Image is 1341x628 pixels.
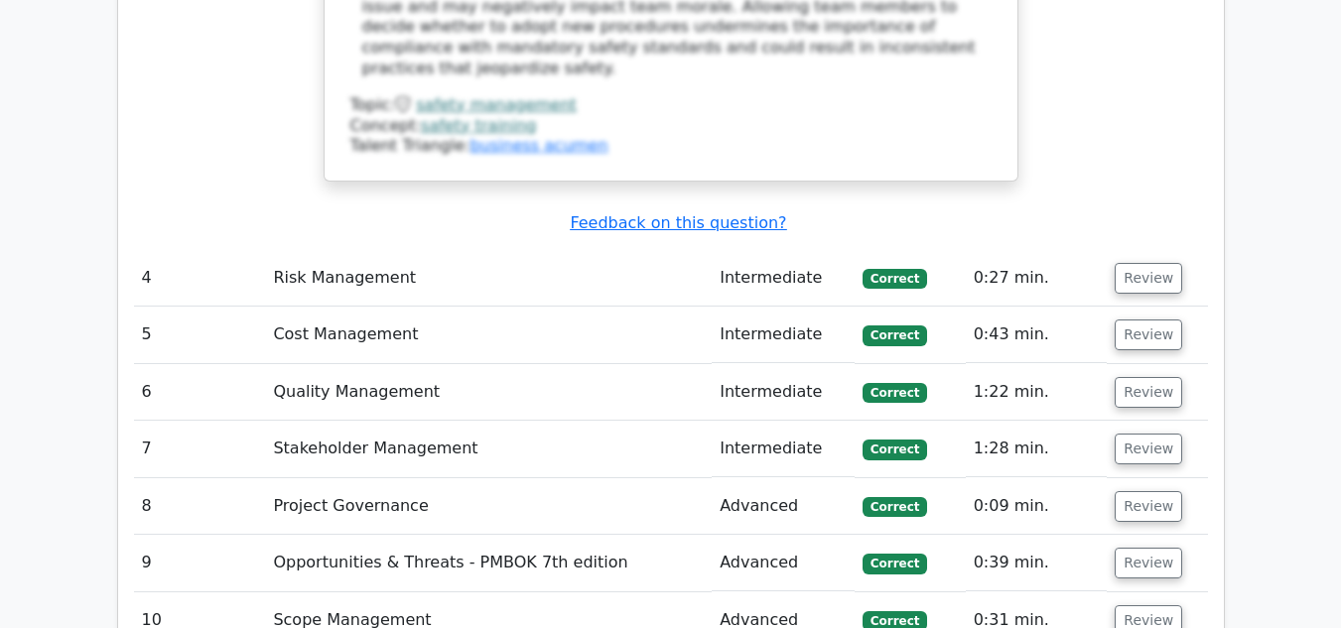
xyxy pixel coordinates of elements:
td: Intermediate [712,421,855,477]
td: 1:22 min. [966,364,1108,421]
td: Opportunities & Threats - PMBOK 7th edition [265,535,712,591]
td: Quality Management [265,364,712,421]
div: Topic: [350,95,992,116]
a: Feedback on this question? [570,213,786,232]
div: Concept: [350,116,992,137]
button: Review [1115,434,1182,464]
td: 7 [134,421,266,477]
td: 9 [134,535,266,591]
td: 5 [134,307,266,363]
td: 1:28 min. [966,421,1108,477]
button: Review [1115,319,1182,350]
td: 6 [134,364,266,421]
button: Review [1115,491,1182,522]
a: business acumen [469,136,607,155]
td: Intermediate [712,364,855,421]
a: safety management [416,95,577,114]
td: Project Governance [265,478,712,535]
div: Talent Triangle: [350,95,992,157]
button: Review [1115,377,1182,408]
button: Review [1115,548,1182,578]
td: 0:39 min. [966,535,1108,591]
span: Correct [863,440,927,459]
td: Intermediate [712,307,855,363]
span: Correct [863,554,927,573]
button: Review [1115,263,1182,294]
td: 4 [134,250,266,307]
td: Cost Management [265,307,712,363]
td: 8 [134,478,266,535]
td: 0:09 min. [966,478,1108,535]
td: 0:43 min. [966,307,1108,363]
a: safety training [421,116,536,135]
td: Advanced [712,478,855,535]
td: Advanced [712,535,855,591]
td: Intermediate [712,250,855,307]
span: Correct [863,497,927,517]
span: Correct [863,269,927,289]
td: Stakeholder Management [265,421,712,477]
td: 0:27 min. [966,250,1108,307]
td: Risk Management [265,250,712,307]
span: Correct [863,325,927,345]
span: Correct [863,383,927,403]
